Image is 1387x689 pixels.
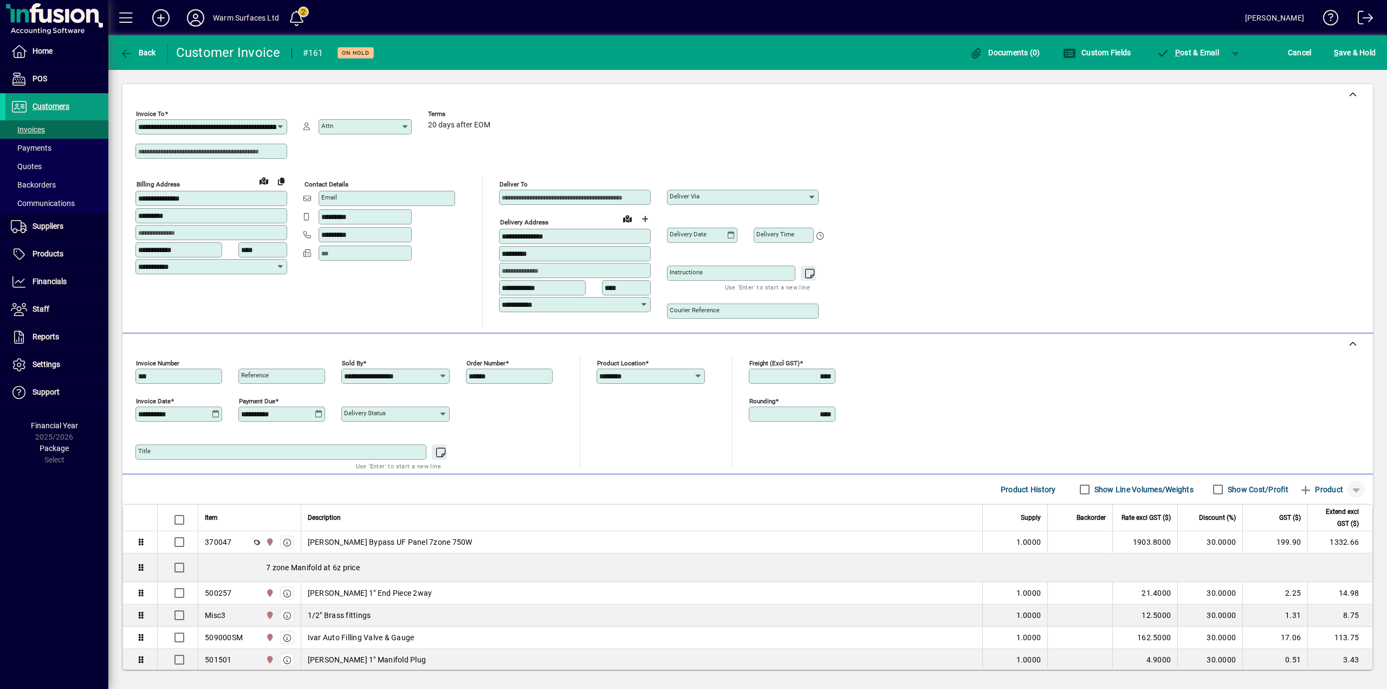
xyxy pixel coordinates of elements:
[1016,588,1041,598] span: 1.0000
[1021,512,1041,524] span: Supply
[428,111,493,118] span: Terms
[144,8,178,28] button: Add
[33,74,47,83] span: POS
[308,512,341,524] span: Description
[241,371,269,379] mat-label: Reference
[11,199,75,208] span: Communications
[213,9,279,27] div: Warm Surfaces Ltd
[308,654,426,665] span: [PERSON_NAME] 1" Manifold Plug
[670,268,703,276] mat-label: Instructions
[1314,506,1359,530] span: Extend excl GST ($)
[321,194,337,201] mat-label: Email
[205,654,232,665] div: 501501
[344,409,386,417] mat-label: Delivery status
[33,47,53,55] span: Home
[1063,48,1131,57] span: Custom Fields
[466,359,505,367] mat-label: Order number
[308,610,371,621] span: 1/2" Brass fittings
[136,359,179,367] mat-label: Invoice number
[1242,604,1307,627] td: 1.31
[176,44,281,61] div: Customer Invoice
[11,181,56,189] span: Backorders
[308,588,432,598] span: [PERSON_NAME] 1" End Piece 2way
[239,397,275,405] mat-label: Payment due
[5,176,108,194] a: Backorders
[117,43,159,62] button: Back
[5,324,108,351] a: Reports
[11,125,45,134] span: Invoices
[1177,604,1242,627] td: 30.0000
[136,110,165,118] mat-label: Invoice To
[996,480,1060,499] button: Product History
[1199,512,1236,524] span: Discount (%)
[1242,627,1307,649] td: 17.06
[1119,537,1171,548] div: 1903.8000
[198,553,1372,582] div: 7 zone Manifold at 6z price
[33,332,59,341] span: Reports
[263,609,275,621] span: Pukekohe
[263,632,275,643] span: Pukekohe
[1279,512,1301,524] span: GST ($)
[1334,44,1376,61] span: ave & Hold
[342,49,370,56] span: On hold
[619,210,636,227] a: View on map
[749,359,800,367] mat-label: Freight (excl GST)
[1242,649,1307,671] td: 0.51
[5,120,108,139] a: Invoices
[138,447,151,455] mat-label: Title
[5,241,108,268] a: Products
[967,43,1043,62] button: Documents (0)
[1001,481,1056,498] span: Product History
[1119,632,1171,643] div: 162.5000
[33,388,60,396] span: Support
[1177,627,1242,649] td: 30.0000
[303,44,323,62] div: #161
[1294,480,1349,499] button: Product
[1331,43,1378,62] button: Save & Hold
[1177,582,1242,604] td: 30.0000
[1016,632,1041,643] span: 1.0000
[597,359,645,367] mat-label: Product location
[308,632,414,643] span: Ivar Auto Filling Valve & Gauge
[5,38,108,65] a: Home
[5,296,108,323] a: Staff
[1334,48,1338,57] span: S
[308,537,472,548] span: [PERSON_NAME] Bypass UF Panel 7zone 750W
[5,268,108,295] a: Financials
[120,48,156,57] span: Back
[1016,610,1041,621] span: 1.0000
[1307,582,1372,604] td: 14.98
[40,444,69,453] span: Package
[1307,604,1372,627] td: 8.75
[725,281,810,293] mat-hint: Use 'Enter' to start a new line
[5,379,108,406] a: Support
[33,305,49,313] span: Staff
[1242,582,1307,604] td: 2.25
[205,632,243,643] div: 509000SM
[205,512,218,524] span: Item
[5,139,108,157] a: Payments
[263,536,275,548] span: Pukekohe
[1119,654,1171,665] div: 4.9000
[1151,43,1224,62] button: Post & Email
[5,66,108,93] a: POS
[108,43,168,62] app-page-header-button: Back
[1092,484,1194,495] label: Show Line Volumes/Weights
[670,192,699,200] mat-label: Deliver via
[205,588,232,598] div: 500257
[5,213,108,240] a: Suppliers
[11,144,51,152] span: Payments
[263,654,275,666] span: Pukekohe
[273,172,290,190] button: Copy to Delivery address
[1077,512,1106,524] span: Backorder
[1307,531,1372,553] td: 1332.66
[33,222,63,230] span: Suppliers
[11,162,42,171] span: Quotes
[1285,43,1314,62] button: Cancel
[255,172,273,189] a: View on map
[1156,48,1219,57] span: ost & Email
[1299,481,1343,498] span: Product
[1016,537,1041,548] span: 1.0000
[33,277,67,286] span: Financials
[33,249,63,258] span: Products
